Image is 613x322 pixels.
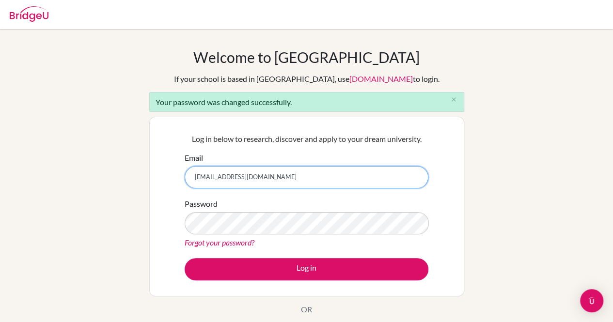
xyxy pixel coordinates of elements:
[580,289,603,312] div: Open Intercom Messenger
[185,258,428,280] button: Log in
[174,73,440,85] div: If your school is based in [GEOGRAPHIC_DATA], use to login.
[301,304,312,315] p: OR
[10,6,48,22] img: Bridge-U
[185,133,428,145] p: Log in below to research, discover and apply to your dream university.
[349,74,413,83] a: [DOMAIN_NAME]
[185,152,203,164] label: Email
[450,96,457,103] i: close
[149,92,464,112] div: Your password was changed successfully.
[185,198,218,210] label: Password
[444,92,464,107] button: Close
[193,48,420,66] h1: Welcome to [GEOGRAPHIC_DATA]
[185,238,254,247] a: Forgot your password?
